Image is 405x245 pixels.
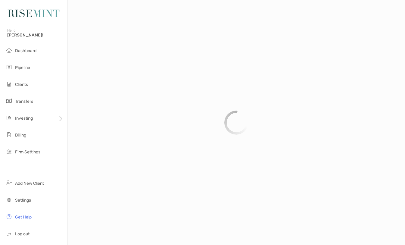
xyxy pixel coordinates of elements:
[15,231,30,237] span: Log out
[15,65,30,70] span: Pipeline
[15,181,44,186] span: Add New Client
[15,215,32,220] span: Get Help
[5,47,13,54] img: dashboard icon
[15,133,26,138] span: Billing
[15,99,33,104] span: Transfers
[5,213,13,220] img: get-help icon
[15,48,36,53] span: Dashboard
[5,80,13,88] img: clients icon
[5,114,13,121] img: investing icon
[5,179,13,187] img: add_new_client icon
[5,131,13,138] img: billing icon
[7,33,64,38] span: [PERSON_NAME]!
[15,149,40,155] span: Firm Settings
[5,97,13,105] img: transfers icon
[5,148,13,155] img: firm-settings icon
[15,82,28,87] span: Clients
[15,198,31,203] span: Settings
[5,230,13,237] img: logout icon
[5,64,13,71] img: pipeline icon
[7,2,60,24] img: Zoe Logo
[15,116,33,121] span: Investing
[5,196,13,203] img: settings icon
